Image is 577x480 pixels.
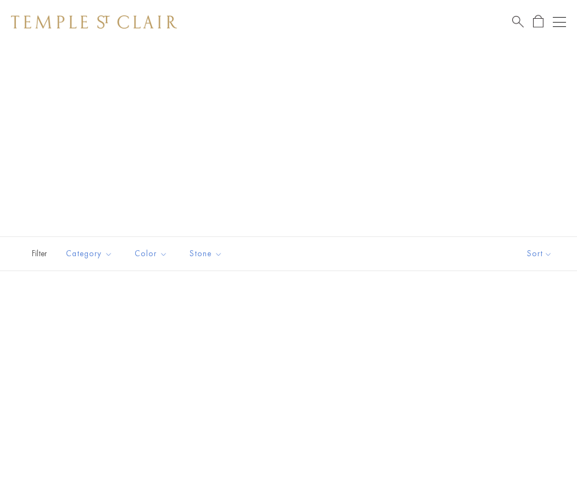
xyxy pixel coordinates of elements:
img: Temple St. Clair [11,15,177,29]
span: Color [129,247,176,261]
button: Open navigation [553,15,566,29]
span: Category [60,247,121,261]
button: Stone [181,241,231,266]
a: Search [512,15,524,29]
button: Color [126,241,176,266]
button: Category [58,241,121,266]
button: Show sort by [502,237,577,271]
span: Stone [184,247,231,261]
a: Open Shopping Bag [533,15,543,29]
